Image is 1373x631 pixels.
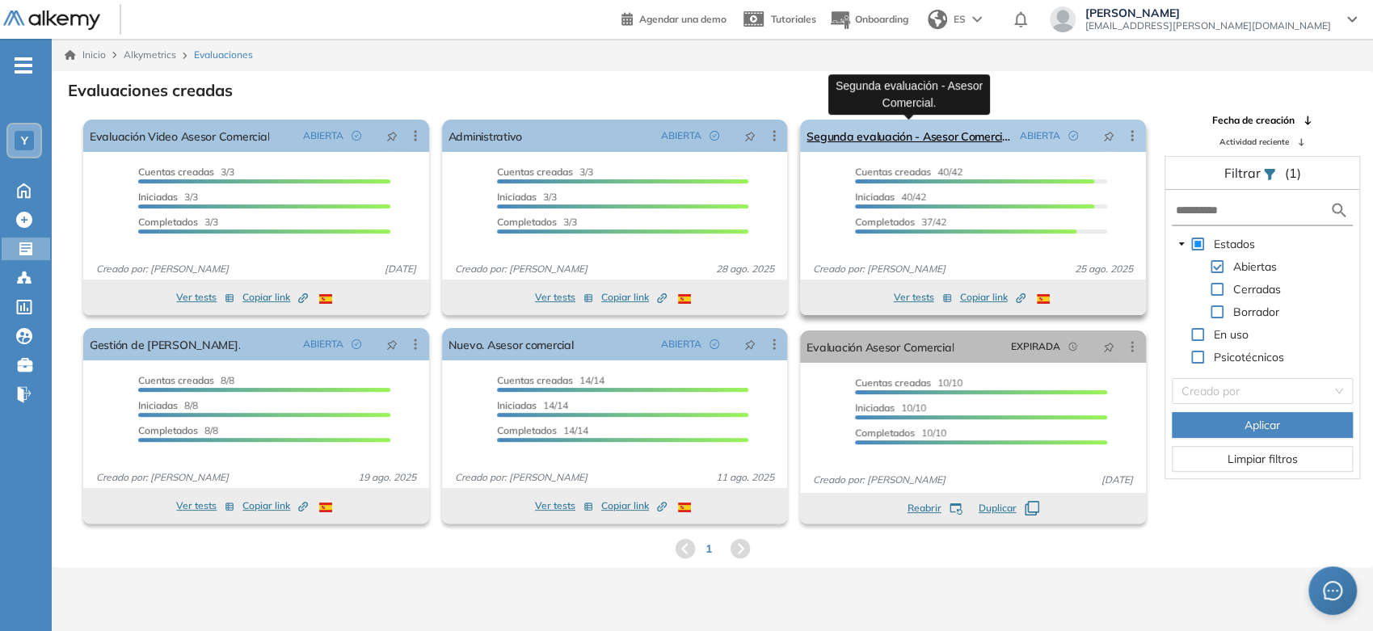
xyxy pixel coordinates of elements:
[979,501,1017,515] span: Duplicar
[352,470,423,485] span: 19 ago. 2025
[1214,237,1255,251] span: Estados
[855,191,926,203] span: 40/42
[661,337,701,351] span: ABIERTA
[449,120,522,152] a: Administrativo
[1177,240,1186,248] span: caret-down
[374,331,410,357] button: pushpin
[1211,234,1258,254] span: Estados
[1223,165,1263,181] span: Filtrar
[1233,282,1281,297] span: Cerradas
[449,262,594,276] span: Creado por: [PERSON_NAME]
[1322,580,1342,600] span: message
[1219,136,1289,148] span: Actividad reciente
[1091,334,1127,360] button: pushpin
[1011,339,1060,354] span: EXPIRADA
[601,498,667,513] span: Copiar link
[242,288,308,307] button: Copiar link
[828,74,990,115] div: Segunda evaluación - Asesor Comercial.
[138,191,178,203] span: Iniciadas
[138,424,198,436] span: Completados
[1172,412,1353,438] button: Aplicar
[1172,446,1353,472] button: Limpiar filtros
[855,427,946,439] span: 10/10
[497,216,577,228] span: 3/3
[242,498,308,513] span: Copiar link
[319,294,332,304] img: ESP
[1245,416,1280,434] span: Aplicar
[1230,302,1282,322] span: Borrador
[15,64,32,67] i: -
[1329,200,1349,221] img: search icon
[855,376,962,389] span: 10/10
[855,427,915,439] span: Completados
[807,120,1013,152] a: Segunda evaluación - Asesor Comercial.
[954,12,966,27] span: ES
[1214,327,1249,342] span: En uso
[352,131,361,141] span: check-circle
[1230,257,1280,276] span: Abiertas
[138,166,234,178] span: 3/3
[1284,163,1300,183] span: (1)
[829,2,908,37] button: Onboarding
[497,399,537,411] span: Iniciadas
[972,16,982,23] img: arrow
[1068,131,1078,141] span: check-circle
[639,13,727,25] span: Agendar una demo
[497,166,593,178] span: 3/3
[90,262,235,276] span: Creado por: [PERSON_NAME]
[535,496,593,515] button: Ver tests
[497,191,537,203] span: Iniciadas
[497,166,573,178] span: Cuentas creadas
[194,48,253,62] span: Evaluaciones
[1103,129,1114,142] span: pushpin
[1230,280,1284,299] span: Cerradas
[138,399,198,411] span: 8/8
[1037,294,1050,304] img: ESP
[855,402,926,414] span: 10/10
[807,473,952,487] span: Creado por: [PERSON_NAME]
[1085,6,1331,19] span: [PERSON_NAME]
[855,13,908,25] span: Onboarding
[138,216,198,228] span: Completados
[928,10,947,29] img: world
[242,290,308,305] span: Copiar link
[386,338,398,351] span: pushpin
[176,288,234,307] button: Ver tests
[1214,350,1284,364] span: Psicotécnicos
[705,541,712,557] span: 1
[661,128,701,143] span: ABIERTA
[497,399,568,411] span: 14/14
[771,13,816,25] span: Tutoriales
[303,337,343,351] span: ABIERTA
[710,131,719,141] span: check-circle
[497,374,573,386] span: Cuentas creadas
[855,216,946,228] span: 37/42
[960,288,1026,307] button: Copiar link
[744,338,756,351] span: pushpin
[138,191,198,203] span: 3/3
[855,402,895,414] span: Iniciadas
[21,134,28,147] span: Y
[807,262,952,276] span: Creado por: [PERSON_NAME]
[497,374,604,386] span: 14/14
[855,216,915,228] span: Completados
[678,294,691,304] img: ESP
[90,328,240,360] a: Gestión de [PERSON_NAME].
[352,339,361,349] span: check-circle
[1020,128,1060,143] span: ABIERTA
[386,129,398,142] span: pushpin
[176,496,234,515] button: Ver tests
[732,123,768,149] button: pushpin
[601,496,667,515] button: Copiar link
[1103,340,1114,353] span: pushpin
[710,339,719,349] span: check-circle
[242,496,308,515] button: Copiar link
[855,376,931,389] span: Cuentas creadas
[1095,473,1139,487] span: [DATE]
[378,262,423,276] span: [DATE]
[1068,262,1139,276] span: 25 ago. 2025
[1212,113,1295,128] span: Fecha de creación
[90,470,235,485] span: Creado por: [PERSON_NAME]
[319,503,332,512] img: ESP
[621,8,727,27] a: Agendar una demo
